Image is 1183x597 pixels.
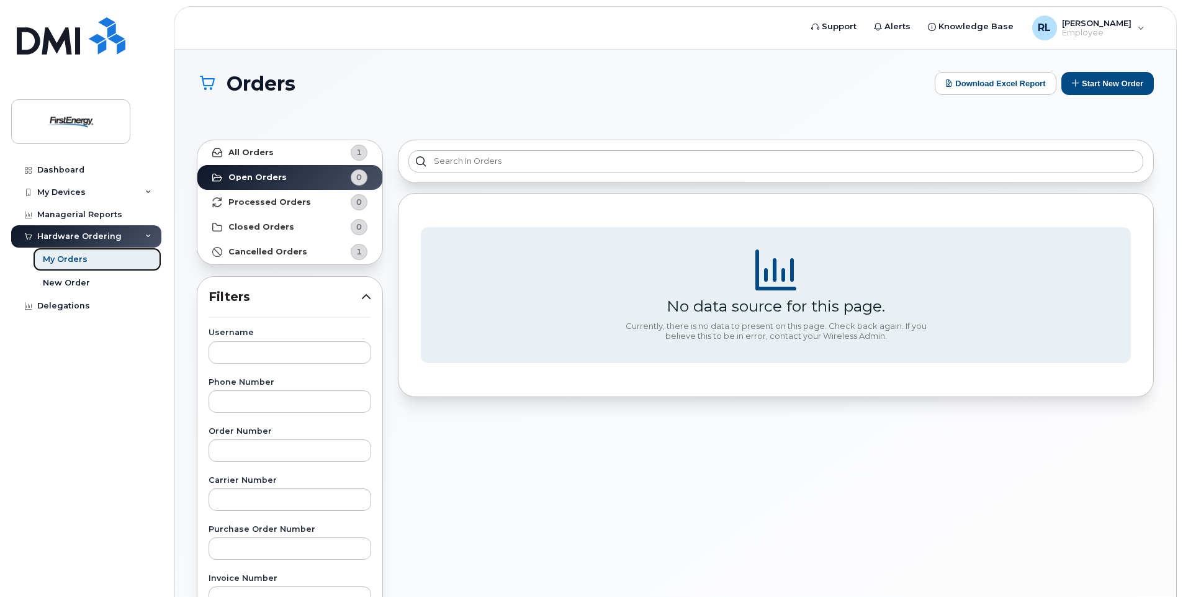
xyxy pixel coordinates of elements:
[209,329,371,337] label: Username
[228,148,274,158] strong: All Orders
[356,171,362,183] span: 0
[197,215,382,240] a: Closed Orders0
[1061,72,1154,95] button: Start New Order
[228,173,287,182] strong: Open Orders
[197,240,382,264] a: Cancelled Orders1
[621,321,931,341] div: Currently, there is no data to present on this page. Check back again. If you believe this to be ...
[667,297,885,315] div: No data source for this page.
[209,428,371,436] label: Order Number
[209,288,361,306] span: Filters
[935,72,1056,95] button: Download Excel Report
[356,196,362,208] span: 0
[228,247,307,257] strong: Cancelled Orders
[356,221,362,233] span: 0
[197,190,382,215] a: Processed Orders0
[228,197,311,207] strong: Processed Orders
[209,477,371,485] label: Carrier Number
[197,165,382,190] a: Open Orders0
[197,140,382,165] a: All Orders1
[356,246,362,258] span: 1
[209,526,371,534] label: Purchase Order Number
[227,73,295,94] span: Orders
[1129,543,1174,588] iframe: Messenger Launcher
[209,379,371,387] label: Phone Number
[228,222,294,232] strong: Closed Orders
[408,150,1143,173] input: Search in orders
[356,146,362,158] span: 1
[209,575,371,583] label: Invoice Number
